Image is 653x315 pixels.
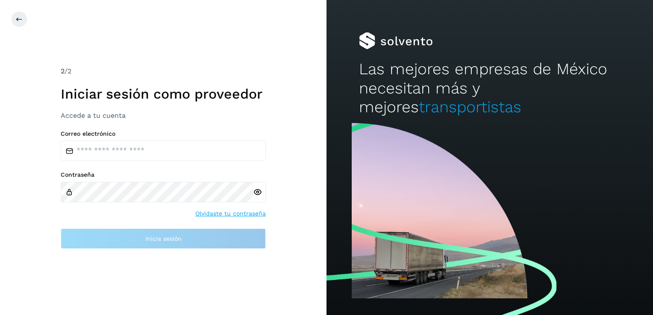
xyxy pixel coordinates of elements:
[61,66,266,76] div: /2
[195,209,266,218] a: Olvidaste tu contraseña
[359,60,620,117] h2: Las mejores empresas de México necesitan más y mejores
[61,228,266,249] button: Inicia sesión
[61,86,266,102] h1: Iniciar sesión como proveedor
[61,171,266,178] label: Contraseña
[419,98,521,116] span: transportistas
[61,130,266,137] label: Correo electrónico
[145,236,182,242] span: Inicia sesión
[61,111,266,120] h3: Accede a tu cuenta
[61,67,65,75] span: 2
